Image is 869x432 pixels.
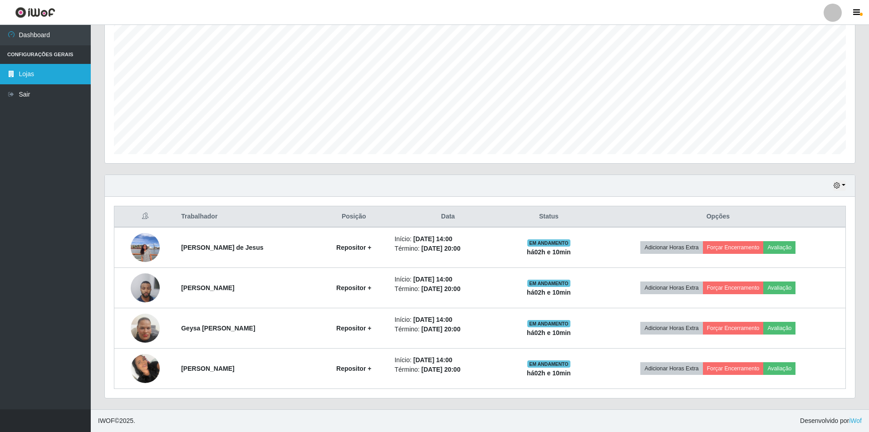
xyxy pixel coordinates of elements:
li: Início: [394,315,501,325]
strong: Repositor + [336,284,371,291]
th: Status [507,206,591,228]
button: Avaliação [763,241,795,254]
strong: [PERSON_NAME] [181,284,234,291]
button: Avaliação [763,362,795,375]
li: Término: [394,284,501,294]
span: Desenvolvido por [800,416,862,426]
strong: há 02 h e 10 min [527,248,571,256]
span: EM ANDAMENTO [527,360,570,368]
strong: há 02 h e 10 min [527,329,571,336]
img: 1757367806458.jpeg [131,349,160,388]
button: Adicionar Horas Extra [640,282,702,294]
button: Avaliação [763,322,795,335]
time: [DATE] 14:00 [413,276,452,283]
button: Forçar Encerramento [703,282,764,294]
img: 1757163801790.jpeg [131,302,160,354]
time: [DATE] 20:00 [422,366,461,373]
li: Término: [394,325,501,334]
span: EM ANDAMENTO [527,280,570,287]
button: Adicionar Horas Extra [640,322,702,335]
strong: [PERSON_NAME] de Jesus [181,244,263,251]
span: EM ANDAMENTO [527,320,570,327]
img: 1755920426111.jpeg [131,268,160,307]
span: © 2025 . [98,416,135,426]
strong: Geysa [PERSON_NAME] [181,325,255,332]
img: 1756655817865.jpeg [131,228,160,267]
button: Avaliação [763,282,795,294]
img: CoreUI Logo [15,7,55,18]
th: Opções [591,206,846,228]
li: Término: [394,365,501,374]
button: Forçar Encerramento [703,362,764,375]
strong: [PERSON_NAME] [181,365,234,372]
a: iWof [849,417,862,424]
th: Posição [319,206,389,228]
time: [DATE] 14:00 [413,316,452,323]
th: Data [389,206,506,228]
li: Início: [394,275,501,284]
strong: Repositor + [336,244,371,251]
strong: Repositor + [336,365,371,372]
th: Trabalhador [176,206,319,228]
li: Início: [394,234,501,244]
time: [DATE] 20:00 [422,245,461,252]
time: [DATE] 20:00 [422,325,461,333]
time: [DATE] 20:00 [422,285,461,292]
button: Forçar Encerramento [703,322,764,335]
strong: Repositor + [336,325,371,332]
button: Forçar Encerramento [703,241,764,254]
strong: há 02 h e 10 min [527,289,571,296]
time: [DATE] 14:00 [413,356,452,364]
li: Término: [394,244,501,253]
button: Adicionar Horas Extra [640,362,702,375]
li: Início: [394,355,501,365]
span: EM ANDAMENTO [527,239,570,247]
strong: há 02 h e 10 min [527,369,571,377]
span: IWOF [98,417,115,424]
time: [DATE] 14:00 [413,235,452,243]
button: Adicionar Horas Extra [640,241,702,254]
